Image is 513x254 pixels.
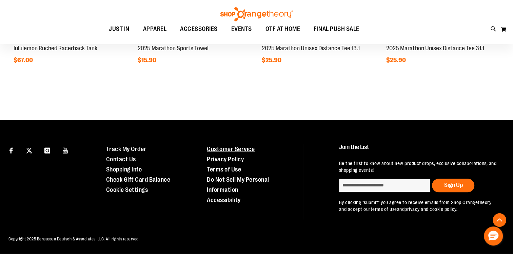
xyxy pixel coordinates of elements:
img: Twitter [26,147,32,153]
a: Cookie Settings [106,186,148,193]
a: OTF AT HOME [259,21,307,37]
a: JUST IN [102,21,136,37]
a: Customer Service [207,146,255,152]
a: Visit our Youtube page [60,144,72,156]
span: $25.90 [262,57,282,64]
span: ACCESSORIES [180,21,218,37]
a: Contact Us [106,156,136,163]
span: FINAL PUSH SALE [314,21,359,37]
a: Visit our X page [23,144,35,156]
a: EVENTS [224,21,259,37]
a: Check Gift Card Balance [106,176,171,183]
a: Shopping Info [106,166,142,173]
a: APPAREL [136,21,174,37]
img: Shop Orangetheory [219,7,294,21]
a: Visit our Facebook page [5,144,17,156]
a: Visit our Instagram page [41,144,53,156]
a: Do Not Sell My Personal Information [207,176,269,193]
span: JUST IN [109,21,130,37]
a: 2025 Marathon Sports Towel [138,45,209,52]
span: OTF AT HOME [265,21,300,37]
a: Accessibility [207,197,241,203]
a: 2025 Marathon Unisex Distance Tee 13.1 [262,45,360,52]
span: $25.90 [386,57,407,64]
span: APPAREL [143,21,167,37]
a: Privacy Policy [207,156,244,163]
span: $67.00 [14,57,34,64]
a: ACCESSORIES [173,21,224,37]
a: lululemon Ruched Racerback Tank [14,45,97,52]
span: EVENTS [231,21,252,37]
span: $15.90 [138,57,157,64]
span: Copyright 2025 Bensussen Deutsch & Associates, LLC. All rights reserved. [8,237,140,241]
a: Track My Order [106,146,146,152]
a: Terms of Use [207,166,241,173]
div: FLYOUT Form [296,89,513,254]
a: FINAL PUSH SALE [307,21,366,37]
a: 2025 Marathon Unisex Distance Tee 31.1 [386,45,484,52]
